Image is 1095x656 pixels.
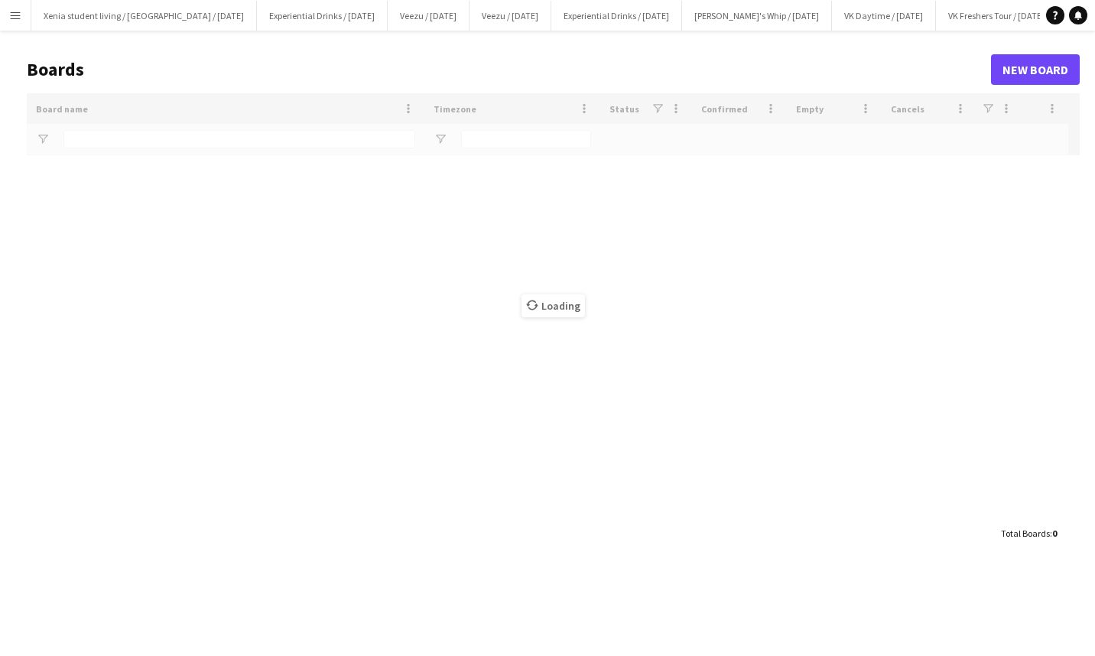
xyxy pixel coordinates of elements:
[257,1,388,31] button: Experiential Drinks / [DATE]
[1052,528,1057,539] span: 0
[682,1,832,31] button: [PERSON_NAME]'s Whip / [DATE]
[31,1,257,31] button: Xenia student living / [GEOGRAPHIC_DATA] / [DATE]
[470,1,551,31] button: Veezu / [DATE]
[991,54,1080,85] a: New Board
[832,1,936,31] button: VK Daytime / [DATE]
[1001,518,1057,548] div: :
[1001,528,1050,539] span: Total Boards
[936,1,1058,31] button: VK Freshers Tour / [DATE]
[522,294,585,317] span: Loading
[27,58,991,81] h1: Boards
[388,1,470,31] button: Veezu / [DATE]
[551,1,682,31] button: Experiential Drinks / [DATE]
